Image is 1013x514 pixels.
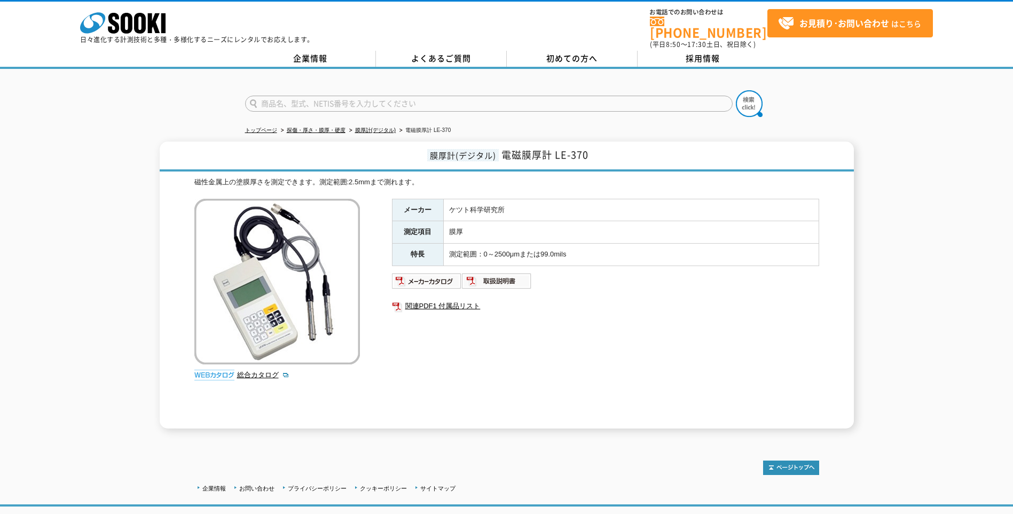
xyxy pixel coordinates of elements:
span: 膜厚計(デジタル) [427,149,499,161]
a: 初めての方へ [507,51,638,67]
span: 初めての方へ [546,52,598,64]
div: 磁性金属上の塗膜厚さを測定できます。測定範囲:2.5mmまで測れます。 [194,177,819,188]
span: 電磁膜厚計 LE-370 [501,147,588,162]
th: 測定項目 [392,221,443,244]
span: (平日 ～ 土日、祝日除く) [650,40,756,49]
a: [PHONE_NUMBER] [650,17,767,38]
img: 電磁膜厚計 LE-370 [194,199,360,364]
a: 企業情報 [202,485,226,492]
a: 採用情報 [638,51,768,67]
a: 探傷・厚さ・膜厚・硬度 [287,127,345,133]
strong: お見積り･お問い合わせ [799,17,889,29]
img: メーカーカタログ [392,272,462,290]
td: 測定範囲：0～2500μmまたは99.0mils [443,244,819,266]
a: サイトマップ [420,485,456,492]
a: トップページ [245,127,277,133]
a: メーカーカタログ [392,279,462,287]
span: お電話でのお問い合わせは [650,9,767,15]
span: 17:30 [687,40,706,49]
a: 総合カタログ [237,371,289,379]
a: クッキーポリシー [360,485,407,492]
th: メーカー [392,199,443,221]
a: 企業情報 [245,51,376,67]
input: 商品名、型式、NETIS番号を入力してください [245,96,733,112]
a: 関連PDF1 付属品リスト [392,299,819,313]
span: はこちら [778,15,921,32]
p: 日々進化する計測技術と多種・多様化するニーズにレンタルでお応えします。 [80,36,314,43]
li: 電磁膜厚計 LE-370 [397,125,451,136]
img: トップページへ [763,461,819,475]
a: よくあるご質問 [376,51,507,67]
td: 膜厚 [443,221,819,244]
a: お問い合わせ [239,485,274,492]
img: webカタログ [194,370,234,380]
img: 取扱説明書 [462,272,532,290]
a: プライバシーポリシー [288,485,347,492]
a: 膜厚計(デジタル) [355,127,396,133]
th: 特長 [392,244,443,266]
td: ケツト科学研究所 [443,199,819,221]
span: 8:50 [666,40,681,49]
img: btn_search.png [736,90,763,117]
a: 取扱説明書 [462,279,532,287]
a: お見積り･お問い合わせはこちら [767,9,933,37]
